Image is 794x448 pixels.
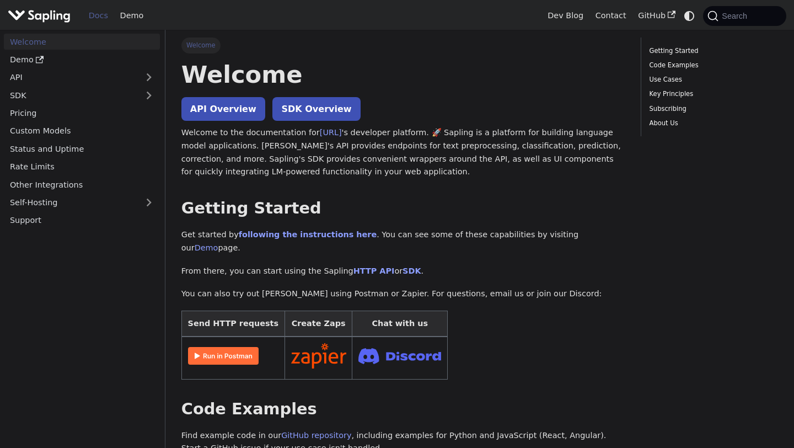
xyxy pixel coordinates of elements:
[114,7,149,24] a: Demo
[650,89,774,99] a: Key Principles
[8,8,74,24] a: Sapling.aiSapling.ai
[281,431,351,440] a: GitHub repository
[181,287,625,301] p: You can also try out [PERSON_NAME] using Postman or Zapier. For questions, email us or join our D...
[181,399,625,419] h2: Code Examples
[682,8,698,24] button: Switch between dark and light mode (currently system mode)
[650,104,774,114] a: Subscribing
[320,128,342,137] a: [URL]
[4,123,160,139] a: Custom Models
[138,70,160,86] button: Expand sidebar category 'API'
[4,177,160,193] a: Other Integrations
[650,46,774,56] a: Getting Started
[188,347,259,365] img: Run in Postman
[138,87,160,103] button: Expand sidebar category 'SDK'
[632,7,681,24] a: GitHub
[4,34,160,50] a: Welcome
[181,38,625,53] nav: Breadcrumbs
[4,195,160,211] a: Self-Hosting
[589,7,632,24] a: Contact
[181,311,285,337] th: Send HTTP requests
[358,345,441,367] img: Join Discord
[291,343,346,369] img: Connect in Zapier
[4,70,138,86] a: API
[181,60,625,89] h1: Welcome
[83,7,114,24] a: Docs
[403,266,421,275] a: SDK
[352,311,448,337] th: Chat with us
[703,6,786,26] button: Search (Command+K)
[181,97,265,121] a: API Overview
[239,230,377,239] a: following the instructions here
[650,60,774,71] a: Code Examples
[181,126,625,179] p: Welcome to the documentation for 's developer platform. 🚀 Sapling is a platform for building lang...
[4,212,160,228] a: Support
[195,243,218,252] a: Demo
[181,199,625,218] h2: Getting Started
[718,12,754,20] span: Search
[181,265,625,278] p: From there, you can start using the Sapling or .
[650,118,774,129] a: About Us
[4,159,160,175] a: Rate Limits
[4,52,160,68] a: Demo
[650,74,774,85] a: Use Cases
[353,266,395,275] a: HTTP API
[181,228,625,255] p: Get started by . You can see some of these capabilities by visiting our page.
[8,8,71,24] img: Sapling.ai
[4,105,160,121] a: Pricing
[285,311,352,337] th: Create Zaps
[272,97,360,121] a: SDK Overview
[4,87,138,103] a: SDK
[4,141,160,157] a: Status and Uptime
[181,38,221,53] span: Welcome
[541,7,589,24] a: Dev Blog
